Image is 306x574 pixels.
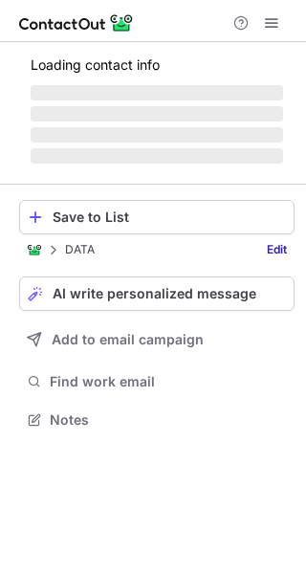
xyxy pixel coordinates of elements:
span: Notes [50,411,287,429]
span: Add to email campaign [52,332,204,347]
p: Loading contact info [31,57,283,73]
span: ‌ [31,106,283,121]
span: Find work email [50,373,287,390]
img: ContactOut [27,242,42,257]
button: AI write personalized message [19,276,295,311]
span: AI write personalized message [53,286,256,301]
span: ‌ [31,148,283,164]
button: Find work email [19,368,295,395]
img: ContactOut v5.3.10 [19,11,134,34]
div: Save to List [53,210,286,225]
span: ‌ [31,85,283,100]
a: Edit [259,240,295,259]
button: Notes [19,407,295,433]
button: Add to email campaign [19,322,295,357]
p: DATA [65,243,95,256]
span: ‌ [31,127,283,143]
button: Save to List [19,200,295,234]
